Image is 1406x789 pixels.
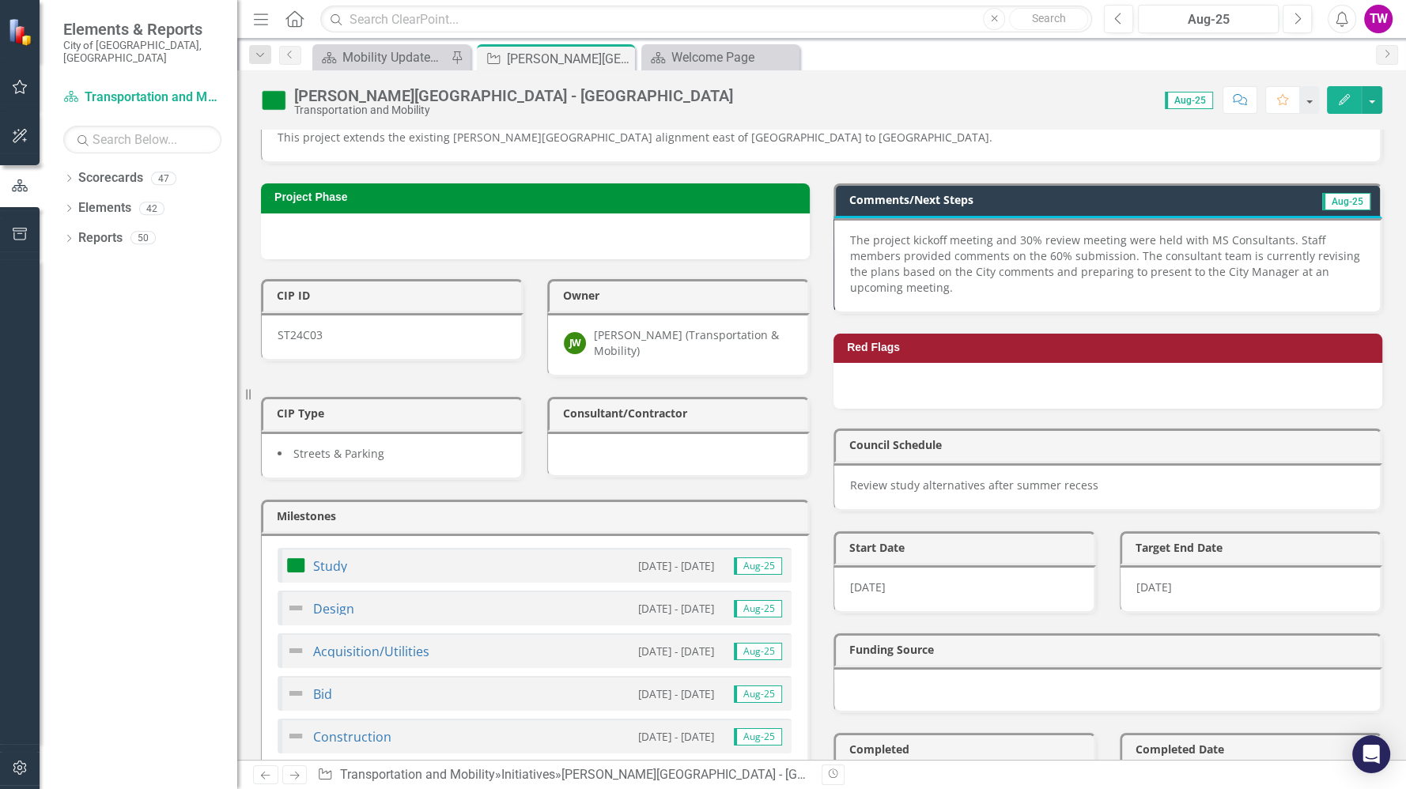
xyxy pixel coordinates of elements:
h3: Start Date [849,542,1086,553]
small: [DATE] - [DATE] [638,558,714,573]
input: Search ClearPoint... [320,6,1092,33]
img: Not Defined [286,641,305,660]
h3: Target End Date [1136,542,1372,553]
a: Initiatives [501,767,555,782]
h3: Red Flags [847,342,1374,353]
span: Aug-25 [734,728,782,746]
h3: Council Schedule [849,439,1372,451]
img: On Target [261,88,286,113]
small: City of [GEOGRAPHIC_DATA], [GEOGRAPHIC_DATA] [63,39,221,65]
a: Acquisition/Utilities [313,643,429,660]
div: [PERSON_NAME] (Transportation & Mobility) [594,327,792,359]
div: » » [317,766,809,784]
a: Mobility Updates & News [316,47,447,67]
div: [PERSON_NAME][GEOGRAPHIC_DATA] - [GEOGRAPHIC_DATA] [294,87,733,104]
a: Welcome Page [645,47,796,67]
div: Transportation and Mobility [294,104,733,116]
div: Open Intercom Messenger [1352,735,1390,773]
div: 47 [151,172,176,185]
a: Bid [313,685,332,703]
img: Not Defined [286,684,305,703]
div: [PERSON_NAME][GEOGRAPHIC_DATA] - [GEOGRAPHIC_DATA] [561,767,905,782]
img: On Target [286,556,305,575]
h3: Milestones [277,510,799,522]
span: Search [1032,12,1066,25]
h3: Completed [849,743,1086,755]
a: Transportation and Mobility [340,767,495,782]
h3: Consultant/Contractor [563,407,799,419]
a: Reports [78,229,123,247]
button: TW [1364,5,1393,33]
div: Aug-25 [1143,10,1273,29]
small: [DATE] - [DATE] [638,601,714,616]
h3: Comments/Next Steps [849,194,1223,206]
span: Aug-25 [734,557,782,575]
small: [DATE] - [DATE] [638,644,714,659]
span: ST24C03 [278,327,323,342]
h3: CIP ID [277,289,513,301]
h3: Completed Date [1136,743,1372,755]
a: Transportation and Mobility [63,89,221,107]
img: Not Defined [286,598,305,617]
p: This project extends the existing [PERSON_NAME][GEOGRAPHIC_DATA] alignment east of [GEOGRAPHIC_DA... [278,126,1364,145]
input: Search Below... [63,126,221,153]
a: Design [313,600,354,617]
span: Aug-25 [734,685,782,703]
div: Mobility Updates & News [342,47,447,67]
span: Aug-25 [1322,193,1370,210]
div: [PERSON_NAME][GEOGRAPHIC_DATA] - [GEOGRAPHIC_DATA] [507,49,631,69]
a: Construction [313,728,391,746]
h3: CIP Type [277,407,513,419]
small: [DATE] - [DATE] [638,686,714,701]
span: Aug-25 [734,600,782,617]
div: 42 [139,202,164,215]
img: Not Defined [286,727,305,746]
button: Aug-25 [1138,5,1279,33]
a: Study [313,557,347,575]
h3: Owner [563,289,799,301]
span: Aug-25 [734,643,782,660]
span: Elements & Reports [63,20,221,39]
span: [DATE] [1136,579,1172,595]
img: ClearPoint Strategy [6,17,36,47]
div: 50 [130,232,156,245]
button: Search [1009,8,1088,30]
h3: Funding Source [849,644,1372,655]
div: Welcome Page [671,47,796,67]
small: [DATE] - [DATE] [638,729,714,744]
h3: Project Phase [274,191,802,203]
span: Streets & Parking [293,446,384,461]
a: Scorecards [78,169,143,187]
div: JW [564,332,586,354]
span: Aug-25 [1165,92,1213,109]
span: [DATE] [850,579,886,595]
p: Review study alternatives after summer recess [850,478,1364,493]
a: Elements [78,199,131,217]
p: The project kickoff meeting and 30% review meeting were held with MS Consultants. Staff members p... [850,232,1364,296]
